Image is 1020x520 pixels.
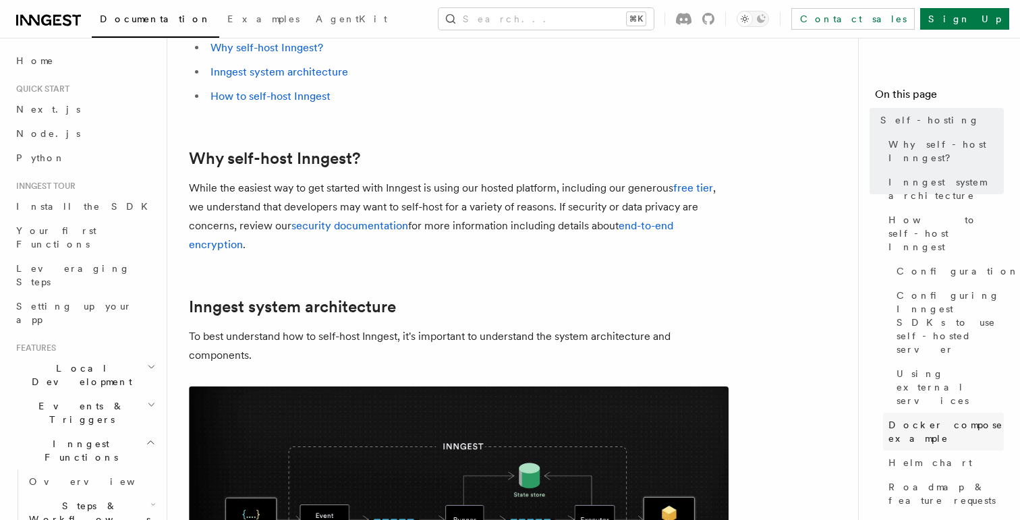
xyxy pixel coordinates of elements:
[11,181,76,192] span: Inngest tour
[883,170,1004,208] a: Inngest system architecture
[11,84,69,94] span: Quick start
[11,97,159,121] a: Next.js
[897,289,1004,356] span: Configuring Inngest SDKs to use self-hosted server
[11,256,159,294] a: Leveraging Steps
[11,121,159,146] a: Node.js
[210,65,348,78] a: Inngest system architecture
[11,394,159,432] button: Events & Triggers
[16,152,65,163] span: Python
[189,327,729,365] p: To best understand how to self-host Inngest, it's important to understand the system architecture...
[875,86,1004,108] h4: On this page
[888,138,1004,165] span: Why self-host Inngest?
[291,219,408,232] a: security documentation
[219,4,308,36] a: Examples
[11,399,147,426] span: Events & Triggers
[210,90,331,103] a: How to self-host Inngest
[737,11,769,27] button: Toggle dark mode
[16,104,80,115] span: Next.js
[920,8,1009,30] a: Sign Up
[11,362,147,388] span: Local Development
[11,219,159,256] a: Your first Functions
[16,128,80,139] span: Node.js
[891,283,1004,362] a: Configuring Inngest SDKs to use self-hosted server
[316,13,387,24] span: AgentKit
[883,475,1004,513] a: Roadmap & feature requests
[11,432,159,469] button: Inngest Functions
[888,175,1004,202] span: Inngest system architecture
[11,356,159,394] button: Local Development
[891,259,1004,283] a: Configuration
[16,201,156,212] span: Install the SDK
[189,149,360,168] a: Why self-host Inngest?
[16,225,96,250] span: Your first Functions
[24,469,159,494] a: Overview
[11,343,56,353] span: Features
[627,12,646,26] kbd: ⌘K
[888,456,972,469] span: Helm chart
[883,451,1004,475] a: Helm chart
[888,480,1004,507] span: Roadmap & feature requests
[308,4,395,36] a: AgentKit
[880,113,980,127] span: Self-hosting
[888,213,1004,254] span: How to self-host Inngest
[888,418,1004,445] span: Docker compose example
[897,264,1019,278] span: Configuration
[100,13,211,24] span: Documentation
[883,208,1004,259] a: How to self-host Inngest
[210,41,323,54] a: Why self-host Inngest?
[189,297,396,316] a: Inngest system architecture
[227,13,300,24] span: Examples
[438,8,654,30] button: Search...⌘K
[16,263,130,287] span: Leveraging Steps
[883,413,1004,451] a: Docker compose example
[883,132,1004,170] a: Why self-host Inngest?
[673,181,713,194] a: free tier
[11,437,146,464] span: Inngest Functions
[29,476,168,487] span: Overview
[897,367,1004,407] span: Using external services
[189,179,729,254] p: While the easiest way to get started with Inngest is using our hosted platform, including our gen...
[11,49,159,73] a: Home
[16,301,132,325] span: Setting up your app
[891,362,1004,413] a: Using external services
[16,54,54,67] span: Home
[791,8,915,30] a: Contact sales
[11,146,159,170] a: Python
[875,108,1004,132] a: Self-hosting
[11,294,159,332] a: Setting up your app
[92,4,219,38] a: Documentation
[11,194,159,219] a: Install the SDK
